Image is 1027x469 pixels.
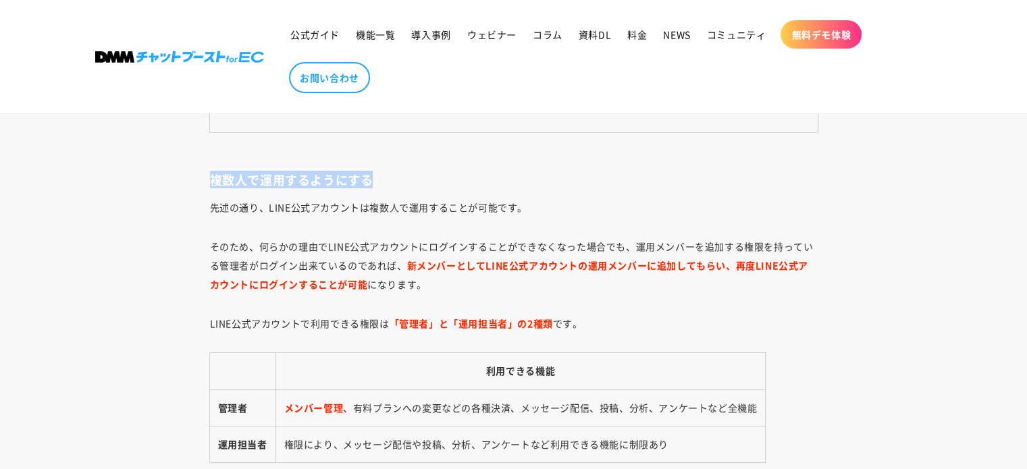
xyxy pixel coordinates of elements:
td: 権限により、メッセージ配信や投稿、分析、アンケートなど利用できる機能に制限あり [275,426,765,462]
a: 無料デモ体験 [781,20,862,49]
a: 機能一覧 [348,20,403,49]
a: ウェビナー [459,20,525,49]
span: 無料デモ体験 [791,28,851,40]
img: 株式会社DMM Boost [95,51,264,63]
b: 管理者 [218,401,248,414]
span: 導入事例 [411,28,450,40]
span: ウェビナー [467,28,517,40]
span: コミュニティ [707,28,766,40]
h3: 複数人で運用するようにする [210,172,818,188]
p: そのため、何らかの理由でLINE公式アカウントにログインすることができなくなった場合でも、運用メンバーを追加する権限を持っている管理者がログイン出来ているのであれば、 になります。 [210,237,818,294]
td: 、有料プランへの変更などの各種決済、メッセージ配信、投稿、分析、アンケートなど全機能 [275,389,765,426]
a: 導入事例 [403,20,458,49]
b: 新メンバーとしてLINE公式アカウントの運用メンバーに追加してもらい、再度LINE公式アカウントにログインすることが可能 [210,258,808,291]
span: NEWS [663,28,690,40]
a: コミュニティ [699,20,774,49]
a: 公式ガイド [282,20,348,49]
b: 運用担当者 [218,437,267,451]
a: お問い合わせ [289,62,370,93]
span: 資料DL [579,28,611,40]
span: コラム [533,28,562,40]
a: NEWS [655,20,698,49]
p: 先述の通り、LINE公式アカウントは複数人で運用することが可能です。 [210,198,818,217]
span: お問い合わせ [300,72,359,84]
b: 「管理者」と「運用担当者」の2種類 [390,316,553,330]
a: 料金 [619,20,655,49]
a: 資料DL [571,20,619,49]
span: 公式ガイド [290,28,340,40]
span: 機能一覧 [356,28,395,40]
b: メンバー管理 [284,401,344,414]
b: 利用できる機能 [486,364,555,377]
span: 料金 [627,28,647,40]
a: コラム [525,20,571,49]
p: LINE公式アカウントで利用できる権限は です。 [210,314,818,333]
